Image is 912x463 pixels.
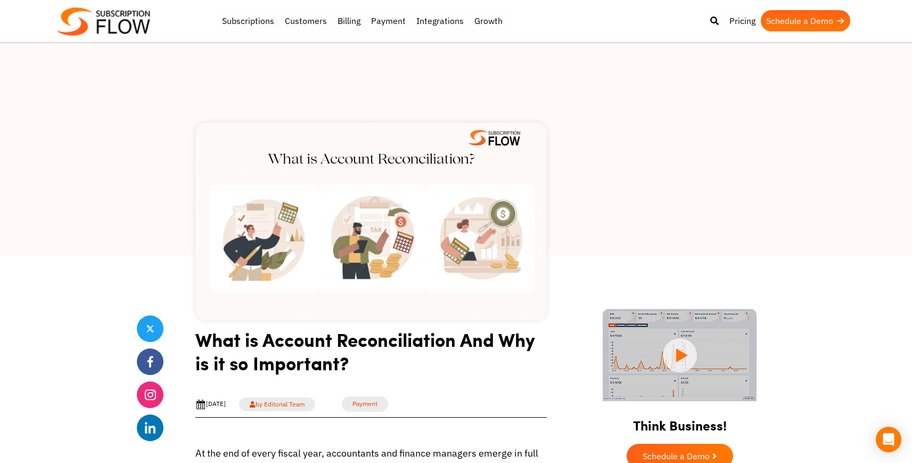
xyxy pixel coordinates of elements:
[280,10,332,31] a: Customers
[724,10,761,31] a: Pricing
[469,10,508,31] a: Growth
[332,10,366,31] a: Billing
[876,427,901,452] div: Open Intercom Messenger
[239,397,315,411] a: by Editorial Team
[195,328,547,383] h1: What is Account Reconciliation And Why is it so Important?
[57,7,150,36] img: Subscriptionflow
[195,399,226,410] div: [DATE]
[584,404,776,438] h2: Think Business!
[217,10,280,31] a: Subscriptions
[366,10,411,31] a: Payment
[603,309,757,401] img: intro video
[643,452,710,460] span: Schedule a Demo
[342,396,388,412] a: Payment
[411,10,469,31] a: Integrations
[195,123,547,320] img: Website-Blog-Banner
[761,10,850,31] a: Schedule a Demo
